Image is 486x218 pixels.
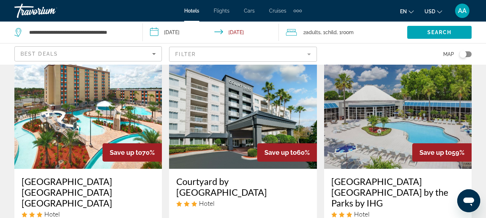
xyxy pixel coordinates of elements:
[321,27,337,37] span: , 1
[427,29,452,35] span: Search
[331,176,464,208] a: [GEOGRAPHIC_DATA] [GEOGRAPHIC_DATA] by the Parks by IHG
[14,54,162,169] img: Hotel image
[454,51,472,57] button: Toggle map
[110,149,142,156] span: Save up to
[407,26,472,39] button: Search
[424,6,442,17] button: Change currency
[458,7,467,14] span: AA
[21,50,156,58] mat-select: Sort by
[14,1,86,20] a: Travorium
[169,54,317,169] img: Hotel image
[424,9,435,14] span: USD
[199,199,214,207] span: Hotel
[457,189,480,212] iframe: Button to launch messaging window
[169,46,317,62] button: Filter
[176,176,309,198] a: Courtyard by [GEOGRAPHIC_DATA]
[294,5,302,17] button: Extra navigation items
[264,149,297,156] span: Save up to
[103,143,162,162] div: 70%
[412,143,472,162] div: 59%
[419,149,452,156] span: Save up to
[306,29,321,35] span: Adults
[143,22,278,43] button: Check-in date: Jan 23, 2026 Check-out date: Jan 25, 2026
[257,143,317,162] div: 60%
[331,210,464,218] div: 3 star Hotel
[303,27,321,37] span: 2
[400,9,407,14] span: en
[22,176,155,208] a: [GEOGRAPHIC_DATA] [GEOGRAPHIC_DATA] [GEOGRAPHIC_DATA]
[443,49,454,59] span: Map
[325,29,337,35] span: Child
[337,27,354,37] span: , 1
[400,6,414,17] button: Change language
[341,29,354,35] span: Room
[44,210,60,218] span: Hotel
[22,210,155,218] div: 3 star Hotel
[269,8,286,14] a: Cruises
[21,51,58,57] span: Best Deals
[244,8,255,14] a: Cars
[279,22,407,43] button: Travelers: 2 adults, 1 child
[324,54,472,169] img: Hotel image
[184,8,199,14] a: Hotels
[176,199,309,207] div: 3 star Hotel
[354,210,369,218] span: Hotel
[453,3,472,18] button: User Menu
[214,8,230,14] a: Flights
